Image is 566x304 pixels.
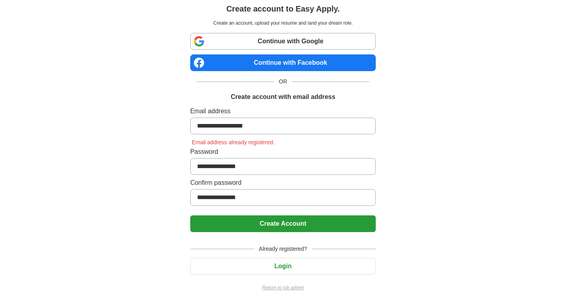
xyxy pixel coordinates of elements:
a: Login [190,263,376,269]
a: Continue with Facebook [190,54,376,71]
button: Create Account [190,215,376,232]
label: Email address [190,106,376,116]
span: OR [274,77,292,86]
p: Create an account, upload your resume and land your dream role. [192,19,374,27]
span: Email address already registered. [190,139,276,145]
label: Password [190,147,376,157]
a: Return to job advert [190,284,376,291]
h1: Create account to Easy Apply. [226,3,340,15]
a: Continue with Google [190,33,376,50]
button: Login [190,258,376,275]
h1: Create account with email address [231,92,335,102]
label: Confirm password [190,178,376,188]
span: Already registered? [254,245,312,253]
